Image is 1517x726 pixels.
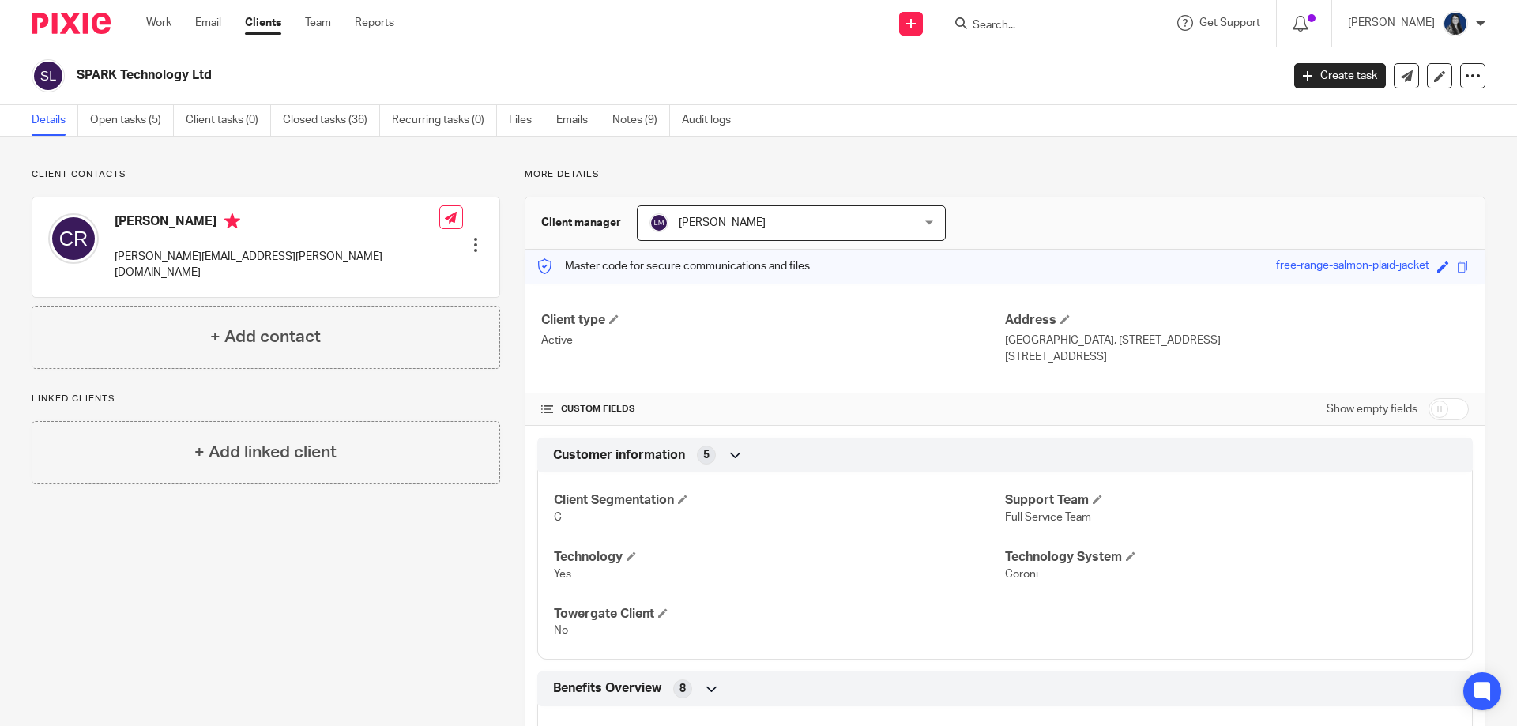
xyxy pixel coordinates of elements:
[194,440,337,465] h4: + Add linked client
[554,549,1005,566] h4: Technology
[115,249,439,281] p: [PERSON_NAME][EMAIL_ADDRESS][PERSON_NAME][DOMAIN_NAME]
[1005,569,1038,580] span: Coroni
[541,333,1005,348] p: Active
[1327,401,1417,417] label: Show empty fields
[1294,63,1386,88] a: Create task
[553,447,685,464] span: Customer information
[32,393,500,405] p: Linked clients
[509,105,544,136] a: Files
[1348,15,1435,31] p: [PERSON_NAME]
[703,447,710,463] span: 5
[77,67,1032,84] h2: SPARK Technology Ltd
[1005,349,1469,365] p: [STREET_ADDRESS]
[1005,549,1456,566] h4: Technology System
[525,168,1485,181] p: More details
[1199,17,1260,28] span: Get Support
[210,325,321,349] h4: + Add contact
[554,569,571,580] span: Yes
[1005,512,1091,523] span: Full Service Team
[554,625,568,636] span: No
[48,213,99,264] img: svg%3E
[541,403,1005,416] h4: CUSTOM FIELDS
[541,215,621,231] h3: Client manager
[554,512,562,523] span: C
[1443,11,1468,36] img: eeb93efe-c884-43eb-8d47-60e5532f21cb.jpg
[392,105,497,136] a: Recurring tasks (0)
[115,213,439,233] h4: [PERSON_NAME]
[245,15,281,31] a: Clients
[32,13,111,34] img: Pixie
[682,105,743,136] a: Audit logs
[32,168,500,181] p: Client contacts
[305,15,331,31] a: Team
[649,213,668,232] img: svg%3E
[1005,312,1469,329] h4: Address
[355,15,394,31] a: Reports
[679,217,766,228] span: [PERSON_NAME]
[554,492,1005,509] h4: Client Segmentation
[541,312,1005,329] h4: Client type
[556,105,600,136] a: Emails
[553,680,661,697] span: Benefits Overview
[32,105,78,136] a: Details
[32,59,65,92] img: svg%3E
[146,15,171,31] a: Work
[554,606,1005,623] h4: Towergate Client
[971,19,1113,33] input: Search
[537,258,810,274] p: Master code for secure communications and files
[679,681,686,697] span: 8
[186,105,271,136] a: Client tasks (0)
[1005,492,1456,509] h4: Support Team
[1005,333,1469,348] p: [GEOGRAPHIC_DATA], [STREET_ADDRESS]
[195,15,221,31] a: Email
[283,105,380,136] a: Closed tasks (36)
[612,105,670,136] a: Notes (9)
[90,105,174,136] a: Open tasks (5)
[1276,258,1429,276] div: free-range-salmon-plaid-jacket
[224,213,240,229] i: Primary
